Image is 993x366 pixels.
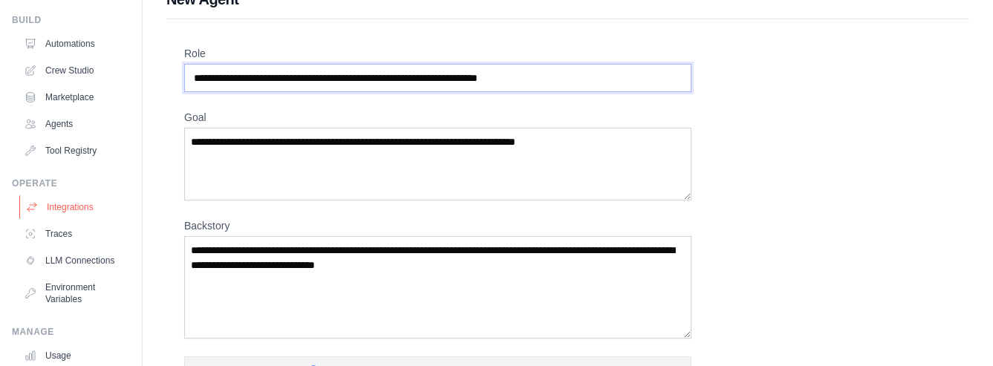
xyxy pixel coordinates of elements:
[184,218,691,233] label: Backstory
[19,195,131,219] a: Integrations
[12,177,130,189] div: Operate
[184,46,691,61] label: Role
[18,139,130,163] a: Tool Registry
[18,32,130,56] a: Automations
[18,275,130,311] a: Environment Variables
[12,326,130,338] div: Manage
[18,59,130,82] a: Crew Studio
[12,14,130,26] div: Build
[18,112,130,136] a: Agents
[18,249,130,272] a: LLM Connections
[18,222,130,246] a: Traces
[18,85,130,109] a: Marketplace
[184,110,691,125] label: Goal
